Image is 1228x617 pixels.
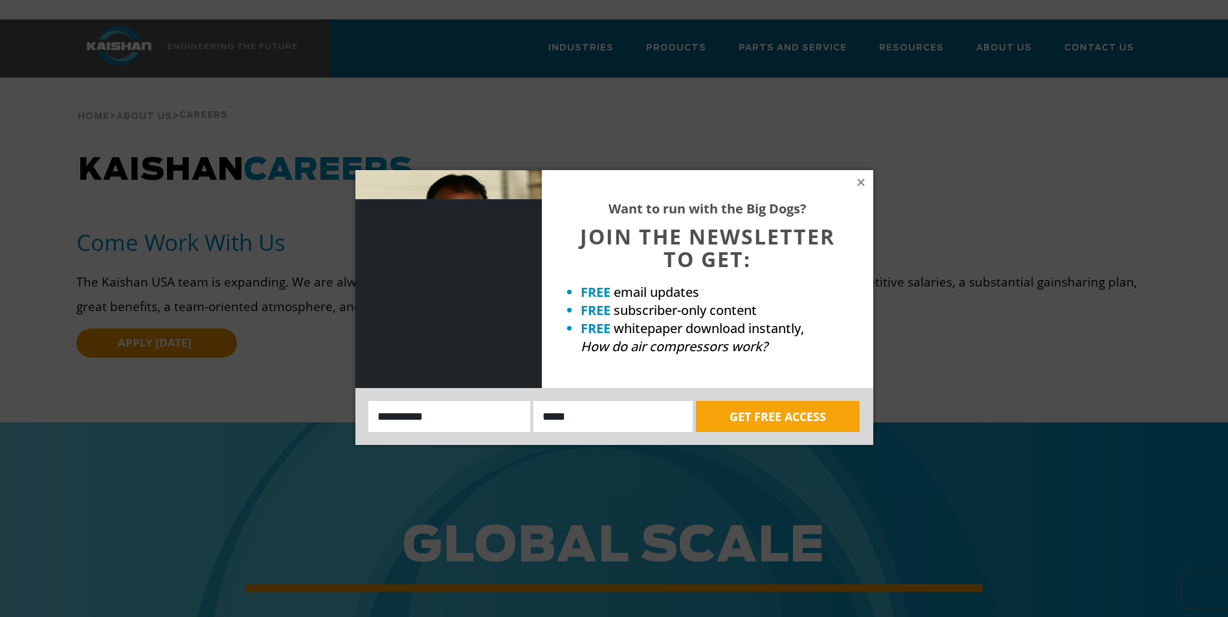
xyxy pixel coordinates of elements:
strong: FREE [581,283,610,301]
strong: Want to run with the Big Dogs? [608,200,807,217]
button: GET FREE ACCESS [696,401,860,432]
span: email updates [614,283,699,301]
span: subscriber-only content [614,301,757,319]
input: Name: [368,401,531,432]
em: How do air compressors work? [581,338,768,355]
button: Close [855,177,867,188]
input: Email [533,401,693,432]
span: whitepaper download instantly, [614,319,804,337]
span: JOIN THE NEWSLETTER TO GET: [580,222,835,273]
strong: FREE [581,301,610,319]
strong: FREE [581,319,610,337]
